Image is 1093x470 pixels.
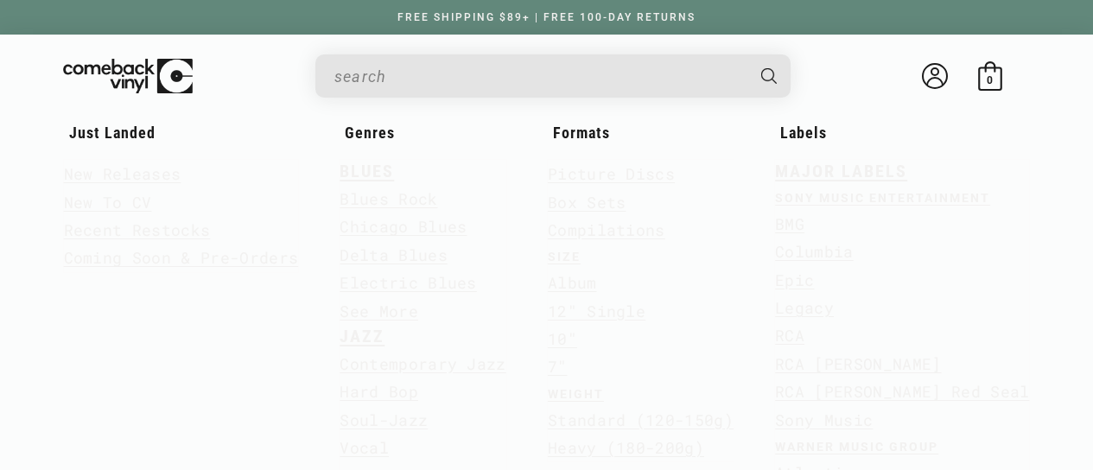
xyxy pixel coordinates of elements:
[64,188,152,216] a: New To CV
[64,216,211,244] a: Recent Restocks
[334,59,744,94] input: search
[775,238,854,265] a: Columbia
[775,321,804,349] a: RCA
[340,185,437,213] a: Blues Rock
[548,434,704,461] a: Heavy (180-200g)
[548,297,645,325] a: 12" Single
[345,124,395,142] span: Genres
[340,213,467,240] a: Chicago Blues
[548,160,675,187] a: Picture Discs
[64,160,181,187] a: New Releases
[775,266,814,294] a: Epic
[746,54,792,98] button: Search
[340,434,389,461] a: Vocal
[775,378,1029,405] a: RCA [PERSON_NAME] Red Seal
[548,325,577,352] a: 10"
[548,406,734,434] a: Standard (120-150g)
[69,124,156,142] span: Just Landed
[340,241,448,269] a: Delta Blues
[775,294,834,321] a: Legacy
[780,124,827,142] span: Labels
[548,188,626,216] a: Box Sets
[340,162,394,181] a: BLUES
[775,210,804,238] a: BMG
[553,124,610,142] span: Formats
[987,73,993,86] span: 0
[315,54,791,98] div: Search
[340,378,418,405] a: Hard Bop
[340,327,384,346] a: JAZZ
[380,11,713,23] a: FREE SHIPPING $89+ | FREE 100-DAY RETURNS
[340,269,476,296] a: Electric Blues
[548,269,597,296] a: Album
[64,244,299,271] a: Coming Soon & Pre-Orders
[548,216,665,244] a: Compilations
[340,297,418,325] a: See More
[340,406,428,434] a: Soul-Jazz
[775,406,873,434] a: Sony Music
[340,350,505,378] a: Contemporary Jazz
[775,350,941,378] a: RCA [PERSON_NAME]
[548,352,568,380] a: 7"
